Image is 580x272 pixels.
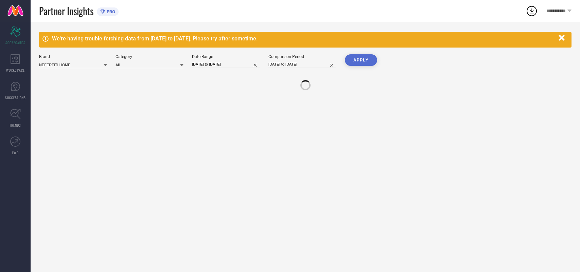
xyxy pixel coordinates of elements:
div: Comparison Period [268,54,336,59]
span: FWD [12,150,19,155]
div: Brand [39,54,107,59]
div: Category [116,54,183,59]
div: Date Range [192,54,260,59]
div: Open download list [526,5,538,17]
span: WORKSPACE [6,68,25,73]
span: PRO [105,9,115,14]
input: Select comparison period [268,61,336,68]
span: TRENDS [10,123,21,128]
input: Select date range [192,61,260,68]
button: APPLY [345,54,377,66]
span: Partner Insights [39,4,93,18]
div: We're having trouble fetching data from [DATE] to [DATE]. Please try after sometime. [52,35,555,42]
span: SUGGESTIONS [5,95,26,100]
span: SCORECARDS [5,40,25,45]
